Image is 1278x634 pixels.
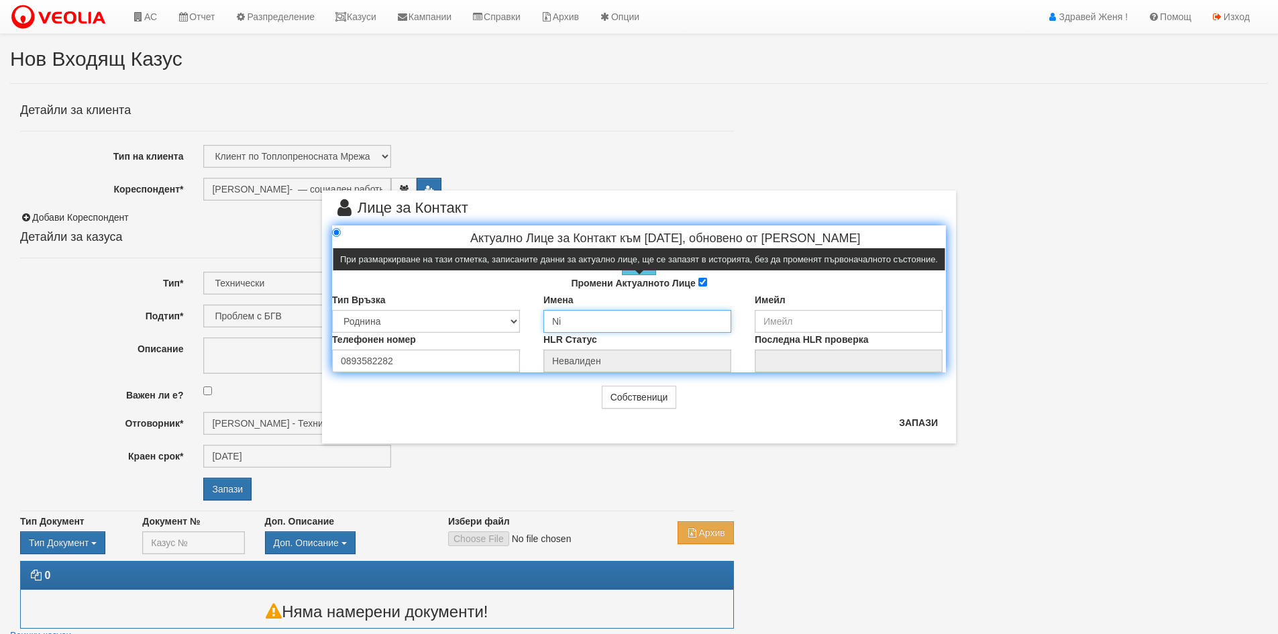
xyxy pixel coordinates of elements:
[385,232,946,246] h4: Актуално Лице за Контакт към [DATE], обновено от [PERSON_NAME]
[891,412,946,433] button: Запази
[332,333,416,346] label: Телефонен номер
[543,333,597,346] label: HLR Статус
[755,310,943,333] input: Имейл
[571,276,695,290] label: Промени Актуалното Лице
[10,3,112,32] img: VeoliaLogo.png
[543,310,731,333] input: Имена
[602,386,677,409] button: Собственици
[332,350,520,372] input: Телефонен номер
[332,293,386,307] label: Тип Връзка
[332,201,468,225] span: Лице за Контакт
[755,293,786,307] label: Имейл
[543,293,573,307] label: Имена
[755,333,869,346] label: Последна HLR проверка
